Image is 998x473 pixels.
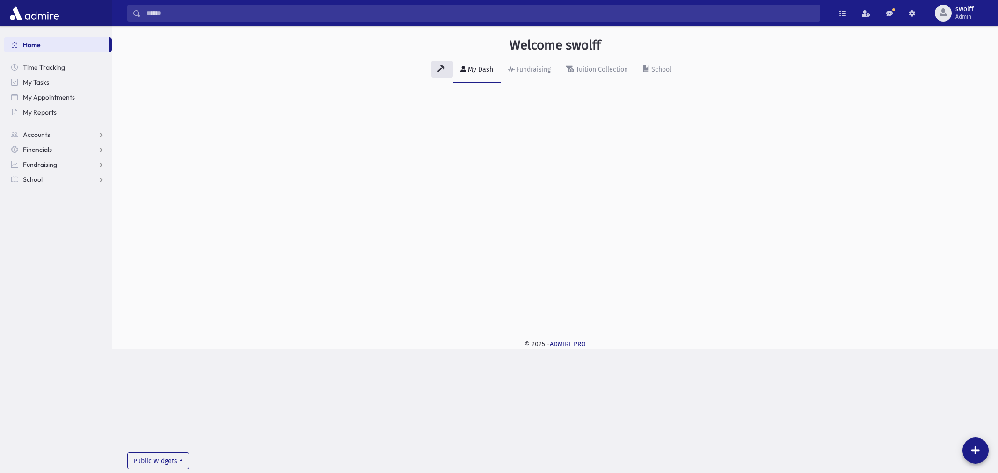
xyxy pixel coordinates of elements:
a: My Dash [453,57,501,83]
div: Fundraising [515,65,551,73]
a: My Reports [4,105,112,120]
a: Fundraising [4,157,112,172]
img: AdmirePro [7,4,61,22]
span: School [23,175,43,184]
a: Home [4,37,109,52]
span: Time Tracking [23,63,65,72]
a: School [635,57,679,83]
span: swolff [955,6,974,13]
a: My Appointments [4,90,112,105]
button: Public Widgets [127,452,189,469]
h3: Welcome swolff [510,37,601,53]
a: Tuition Collection [558,57,635,83]
a: Fundraising [501,57,558,83]
div: © 2025 - [127,339,983,349]
a: Financials [4,142,112,157]
span: Fundraising [23,160,57,169]
div: My Dash [466,65,493,73]
span: Admin [955,13,974,21]
a: School [4,172,112,187]
span: Accounts [23,130,50,139]
input: Search [141,5,820,21]
span: Home [23,41,41,49]
a: My Tasks [4,75,112,90]
a: Accounts [4,127,112,142]
span: My Appointments [23,93,75,101]
div: Tuition Collection [574,65,628,73]
span: My Tasks [23,78,49,86]
div: School [649,65,671,73]
a: Time Tracking [4,60,112,75]
span: Financials [23,145,52,154]
span: My Reports [23,108,57,116]
a: ADMIRE PRO [550,340,586,348]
